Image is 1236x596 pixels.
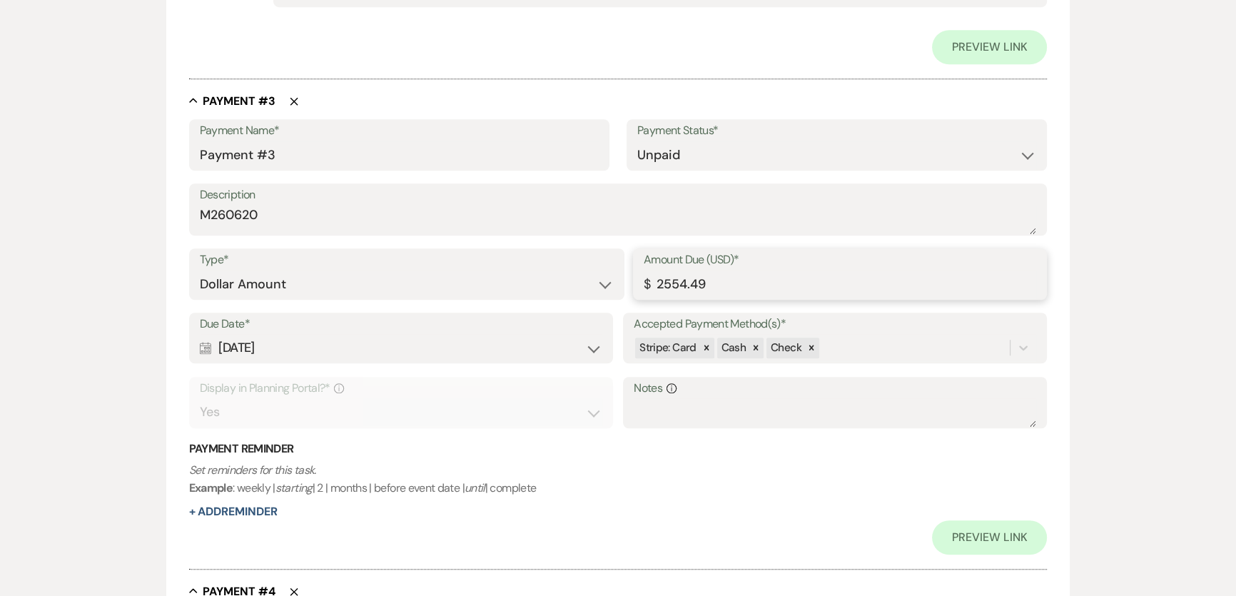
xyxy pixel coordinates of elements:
[634,314,1036,335] label: Accepted Payment Method(s)*
[634,378,1036,399] label: Notes
[465,480,485,495] i: until
[637,121,1036,141] label: Payment Status*
[189,480,233,495] b: Example
[644,275,650,294] div: $
[200,334,602,362] div: [DATE]
[200,250,614,271] label: Type*
[200,185,1037,206] label: Description
[932,30,1047,64] a: Preview Link
[200,206,1037,234] textarea: M260620
[771,340,801,355] span: Check
[200,314,602,335] label: Due Date*
[932,520,1047,555] a: Preview Link
[189,506,278,517] button: + AddReminder
[189,463,316,478] i: Set reminders for this task.
[200,378,602,399] label: Display in Planning Portal?*
[644,250,1036,271] label: Amount Due (USD)*
[200,121,599,141] label: Payment Name*
[275,480,313,495] i: starting
[721,340,746,355] span: Cash
[189,441,1048,457] h3: Payment Reminder
[203,94,275,109] h5: Payment # 3
[639,340,696,355] span: Stripe: Card
[189,461,1048,497] p: : weekly | | 2 | months | before event date | | complete
[189,94,275,108] button: Payment #3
